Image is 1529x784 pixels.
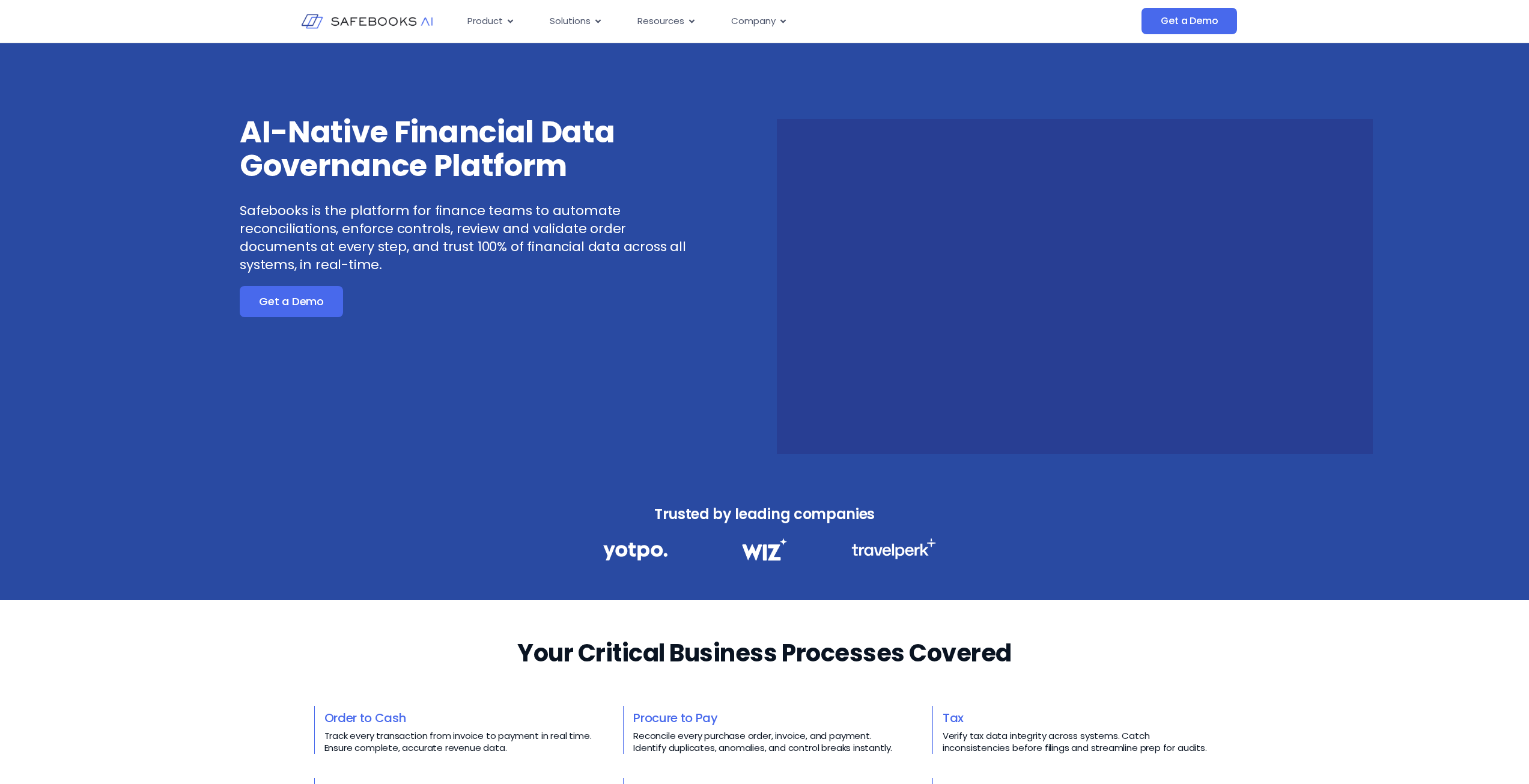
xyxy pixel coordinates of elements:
[851,538,936,559] img: Financial Data Governance 3
[259,296,324,308] span: Get a Demo
[633,710,718,726] a: Procure to Pay
[1141,8,1237,34] a: Get a Demo
[517,636,1012,670] h2: Your Critical Business Processes Covered​​
[458,10,1021,33] nav: Menu
[458,10,1021,33] div: Menu Toggle
[736,538,792,561] img: Financial Data Governance 2
[577,502,953,526] h3: Trusted by leading companies
[943,710,964,726] a: Tax
[467,14,503,28] span: Product
[637,14,684,28] span: Resources
[240,286,343,317] a: Get a Demo
[324,710,406,726] a: Order to Cash
[943,730,1215,754] p: Verify tax data integrity across systems. Catch inconsistencies before filings and streamline pre...
[603,538,667,564] img: Financial Data Governance 1
[240,115,687,183] h3: AI-Native Financial Data Governance Platform
[324,730,597,754] p: Track every transaction from invoice to payment in real time. Ensure complete, accurate revenue d...
[240,202,687,274] p: Safebooks is the platform for finance teams to automate reconciliations, enforce controls, review...
[550,14,591,28] span: Solutions
[633,730,906,754] p: Reconcile every purchase order, invoice, and payment. Identify duplicates, anomalies, and control...
[1161,15,1218,27] span: Get a Demo
[731,14,776,28] span: Company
